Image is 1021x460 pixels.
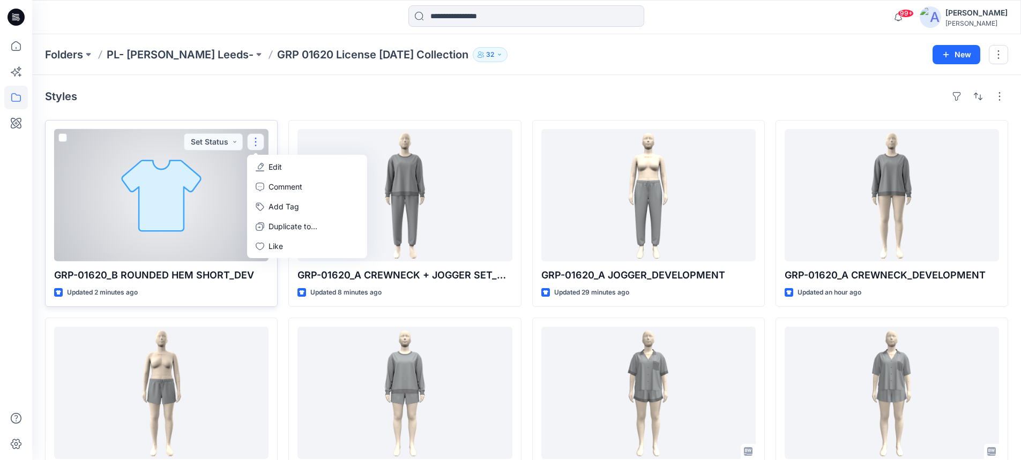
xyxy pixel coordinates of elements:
a: GRP-01620_B ROUNDED HEM SHORT_DEV [54,129,269,261]
p: GRP-01620_A CREWNECK + JOGGER SET_DEVELOPMENT [297,268,512,283]
p: Updated 8 minutes ago [310,287,382,298]
p: GRP-01620_A JOGGER_DEVELOPMENT [541,268,756,283]
span: 99+ [898,9,914,18]
p: GRP 01620 License [DATE] Collection [277,47,468,62]
a: GRP-01620_C CLASSIC NOTCH COLLAR_DEVELOPMENT [785,327,999,459]
p: Updated 29 minutes ago [554,287,629,298]
p: Updated an hour ago [798,287,861,298]
div: [PERSON_NAME] [945,19,1008,27]
p: Edit [269,161,282,172]
a: GRP-01620_A CREWNECK + SHORT SET_DEVELOPMENT [297,327,512,459]
img: avatar [920,6,941,28]
a: GRP-01620_A CREWNECK_DEVELOPMENT [785,129,999,261]
div: [PERSON_NAME] [945,6,1008,19]
button: 32 [473,47,508,62]
a: GRP-01620_A SHORT_DEVELOPMENT [54,327,269,459]
h4: Styles [45,90,77,103]
p: GRP-01620_B ROUNDED HEM SHORT_DEV [54,268,269,283]
p: 32 [486,49,494,61]
a: GRP-01620_C TWIN PRINT NOTCH COLLAR_DEVELOPMENT [541,327,756,459]
button: Add Tag [249,197,365,216]
p: Updated 2 minutes ago [67,287,138,298]
a: Edit [249,157,365,177]
a: Folders [45,47,83,62]
button: New [933,45,980,64]
a: GRP-01620_A CREWNECK + JOGGER SET_DEVELOPMENT [297,129,512,261]
p: GRP-01620_A CREWNECK_DEVELOPMENT [785,268,999,283]
a: PL- [PERSON_NAME] Leeds- [107,47,254,62]
p: Duplicate to... [269,221,317,232]
p: Comment [269,181,302,192]
a: GRP-01620_A JOGGER_DEVELOPMENT [541,129,756,261]
p: Like [269,240,283,252]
